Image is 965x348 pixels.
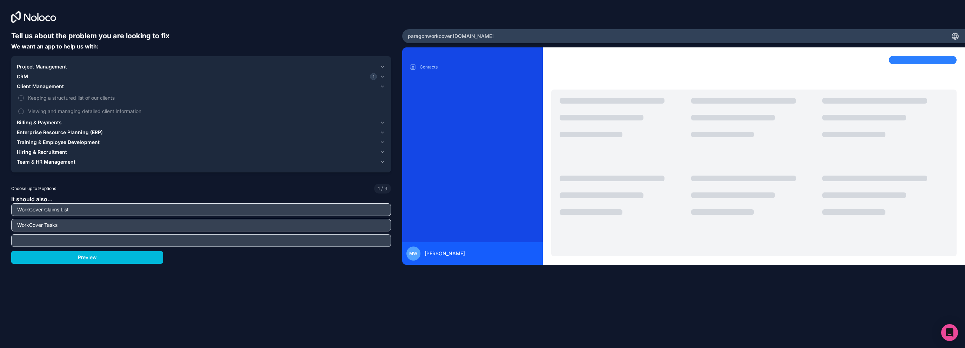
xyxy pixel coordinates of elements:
button: Keeping a structured list of our clients [18,95,24,101]
div: Open Intercom Messenger [941,324,958,341]
span: [PERSON_NAME] [425,250,465,257]
div: scrollable content [408,61,537,237]
button: Training & Employee Development [17,137,385,147]
span: Hiring & Recruitment [17,149,67,156]
span: Choose up to 9 options [11,185,56,192]
button: Hiring & Recruitment [17,147,385,157]
span: Keeping a structured list of our clients [28,94,384,101]
button: Project Management [17,62,385,72]
span: 9 [380,185,387,192]
span: Team & HR Management [17,158,75,165]
span: / [381,185,383,191]
span: Enterprise Resource Planning (ERP) [17,129,103,136]
span: Viewing and managing detailed client information [28,107,384,115]
h6: Tell us about the problem you are looking to fix [11,31,391,41]
span: CRM [17,73,28,80]
span: MW [409,251,417,256]
span: We want an app to help us with: [11,43,99,50]
span: Client Management [17,83,64,90]
span: 1 [370,73,377,80]
span: Training & Employee Development [17,139,100,146]
button: Viewing and managing detailed client information [18,109,24,114]
span: Billing & Payments [17,119,62,126]
span: Project Management [17,63,67,70]
button: CRM1 [17,72,385,81]
button: Team & HR Management [17,157,385,167]
div: Client Management [17,91,385,118]
button: Preview [11,251,163,264]
button: Client Management [17,81,385,91]
button: Enterprise Resource Planning (ERP) [17,127,385,137]
span: paragonworkcover .[DOMAIN_NAME] [408,33,494,40]
span: 1 [378,185,380,192]
button: Billing & Payments [17,118,385,127]
p: Contacts [420,64,536,70]
span: It should also... [11,196,53,203]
